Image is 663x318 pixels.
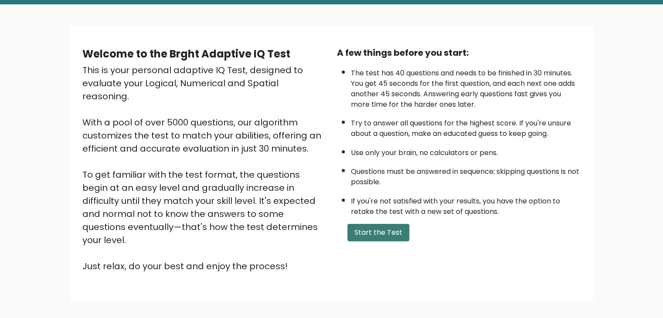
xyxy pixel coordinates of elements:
[351,192,581,217] li: If you're not satisfied with your results, you have the option to retake the test with a new set ...
[82,64,326,273] div: This is your personal adaptive IQ Test, designed to evaluate your Logical, Numerical and Spatial ...
[351,64,581,110] li: The test has 40 questions and needs to be finished in 30 minutes. You get 45 seconds for the firs...
[351,114,581,139] li: Try to answer all questions for the highest score. If you're unsure about a question, make an edu...
[347,224,409,241] button: Start the Test
[337,46,581,59] div: A few things before you start:
[82,47,290,61] b: Welcome to the Brght Adaptive IQ Test
[351,162,581,187] li: Questions must be answered in sequence; skipping questions is not possible.
[351,143,581,158] li: Use only your brain, no calculators or pens.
